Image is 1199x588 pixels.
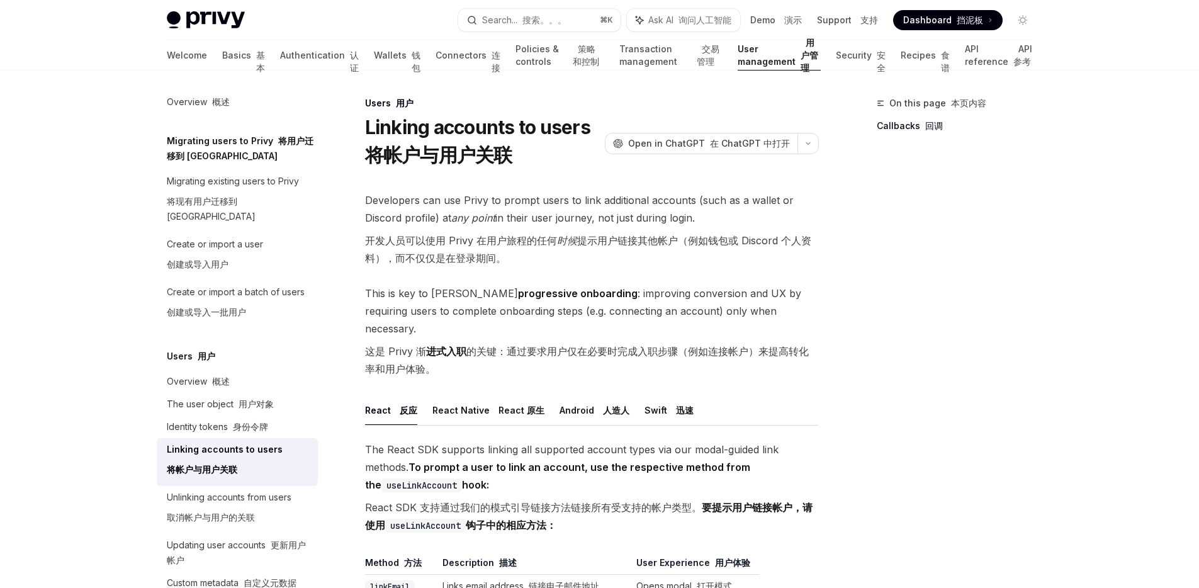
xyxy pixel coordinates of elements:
[365,345,809,375] font: 这是 Privy 渐 的关键：通过要求用户仅在必要时完成入职步骤（例如连接帐户）来提高转化率和用户体验。
[492,50,500,73] font: 连接
[167,490,291,530] div: Unlinking accounts from users
[482,13,566,28] div: Search...
[198,351,215,361] font: 用户
[560,395,629,425] button: Android 人造人
[877,50,886,73] font: 安全
[374,40,420,71] a: Wallets 钱包
[365,191,819,272] span: Developers can use Privy to prompt users to link additional accounts (such as a wallet or Discord...
[365,395,417,425] button: React 反应
[157,416,318,438] a: Identity tokens 身份令牌
[167,237,263,277] div: Create or import a user
[436,40,500,71] a: Connectors 连接
[412,50,420,73] font: 钱包
[167,419,268,434] div: Identity tokens
[860,14,878,25] font: 支持
[239,399,274,409] font: 用户对象
[631,557,760,575] th: User Experience
[557,234,577,247] em: 时候
[676,405,694,416] font: 迅速
[432,395,544,425] button: React Native React 原生
[167,349,215,364] h5: Users
[212,96,230,107] font: 概述
[518,287,638,300] strong: progressive onboarding
[628,137,790,150] span: Open in ChatGPT
[212,376,230,387] font: 概述
[603,405,629,416] font: 人造人
[167,174,310,229] div: Migrating existing users to Privy
[167,374,230,389] div: Overview
[157,486,318,534] a: Unlinking accounts from users取消帐户与用户的关联
[167,94,230,110] div: Overview
[365,234,811,264] font: 开发人员可以使用 Privy 在用户旅程的任何 提示用户链接其他帐户（例如钱包或 Discord 个人资料），而不仅仅是在登录期间。
[573,43,599,67] font: 策略和控制
[365,501,813,531] strong: 要提示用户链接帐户，请使用 钩子中的相应方法：
[957,14,983,25] font: 挡泥板
[157,393,318,416] a: The user object 用户对象
[365,285,819,383] span: This is key to [PERSON_NAME] : improving conversion and UX by requiring users to complete onboard...
[498,405,544,416] font: React 原生
[365,441,819,539] span: The React SDK supports linking all supported account types via our modal-guided link methods.
[600,15,613,25] span: ⌘ K
[280,40,359,71] a: Authentication 认证
[627,9,740,31] button: Ask AI 询问人工智能
[167,442,283,482] div: Linking accounts to users
[157,534,318,572] a: Updating user accounts 更新用户帐户
[605,133,797,154] button: Open in ChatGPT 在 ChatGPT 中打开
[648,14,731,26] span: Ask AI
[167,40,207,71] a: Welcome
[645,395,694,425] button: Swift 迅速
[167,196,256,222] font: 将现有用户迁移到 [GEOGRAPHIC_DATA]
[365,461,750,491] strong: To prompt a user to link an account, use the respective method from the hook:
[697,43,719,67] font: 交易管理
[157,370,318,393] a: Overview 概述
[381,478,462,492] code: useLinkAccount
[157,281,318,329] a: Create or import a batch of users创建或导入一批用户
[365,557,437,575] th: Method
[515,40,604,71] a: Policies & controls 策略和控制
[244,577,296,588] font: 自定义元数据
[400,405,417,416] font: 反应
[167,259,228,269] font: 创建或导入用户
[222,40,265,71] a: Basics 基本
[1013,43,1032,67] font: API 参考
[877,116,1043,136] a: Callbacks 回调
[167,464,237,475] font: 将帐户与用户关联
[157,233,318,281] a: Create or import a user创建或导入用户
[836,40,886,71] a: Security 安全
[801,37,818,73] font: 用户管理
[167,11,245,29] img: light logo
[365,144,512,166] font: 将帐户与用户关联
[365,116,590,171] h1: Linking accounts to users
[1013,10,1033,30] button: Toggle dark mode
[451,212,495,224] em: any point
[941,50,950,73] font: 食谱
[157,170,318,233] a: Migrating existing users to Privy将现有用户迁移到 [GEOGRAPHIC_DATA]
[404,557,422,568] font: 方法
[157,438,318,486] a: Linking accounts to users将帐户与用户关联
[167,512,255,523] font: 取消帐户与用户的关联
[925,120,943,131] font: 回调
[437,557,631,575] th: Description
[365,97,819,110] div: Users
[710,138,790,149] font: 在 ChatGPT 中打开
[167,397,274,412] div: The user object
[889,96,986,111] span: On this page
[750,14,802,26] a: Demo 演示
[157,91,318,113] a: Overview 概述
[350,50,359,73] font: 认证
[426,345,466,358] strong: 进式入职
[385,519,466,533] code: useLinkAccount
[619,40,723,71] a: Transaction management 交易管理
[167,133,318,164] h5: Migrating users to Privy
[396,98,414,108] font: 用户
[365,501,813,531] font: React SDK 支持通过我们的模式引导链接方法链接所有受支持的帐户类型。
[817,14,878,26] a: Support 支持
[458,9,621,31] button: Search... 搜索。。。⌘K
[784,14,802,25] font: 演示
[678,14,731,25] font: 询问人工智能
[951,98,986,108] font: 本页内容
[738,40,820,71] a: User management 用户管理
[167,135,313,161] font: 将用户迁移到 [GEOGRAPHIC_DATA]
[499,557,517,568] font: 描述
[903,14,983,26] span: Dashboard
